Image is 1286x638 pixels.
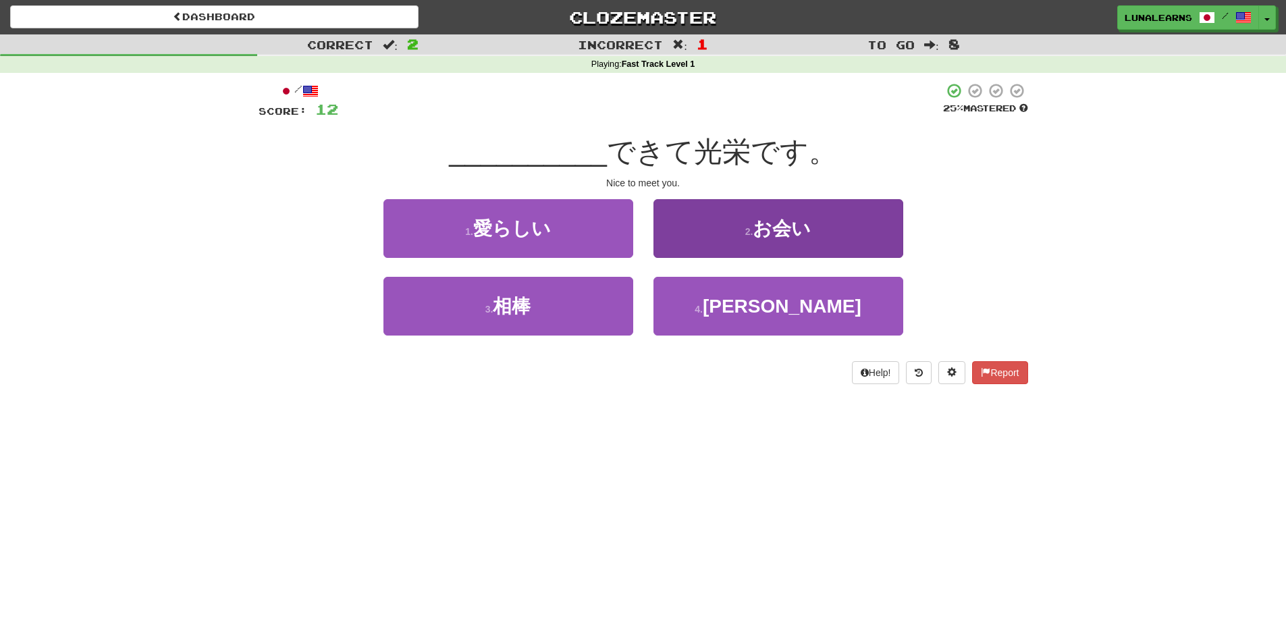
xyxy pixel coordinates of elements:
[1117,5,1259,30] a: LunaLearns /
[653,199,903,258] button: 2.お会い
[745,226,753,237] small: 2 .
[753,218,811,239] span: お会い
[383,277,633,336] button: 3.相棒
[407,36,419,52] span: 2
[852,361,900,384] button: Help!
[315,101,338,117] span: 12
[867,38,915,51] span: To go
[10,5,419,28] a: Dashboard
[906,361,932,384] button: Round history (alt+y)
[943,103,963,113] span: 25 %
[383,39,398,51] span: :
[695,304,703,315] small: 4 .
[439,5,847,29] a: Clozemaster
[622,59,695,69] strong: Fast Track Level 1
[383,199,633,258] button: 1.愛らしい
[578,38,663,51] span: Incorrect
[493,296,531,317] span: 相棒
[259,176,1028,190] div: Nice to meet you.
[449,136,607,167] span: __________
[607,136,837,167] span: できて光栄です。
[948,36,960,52] span: 8
[485,304,493,315] small: 3 .
[924,39,939,51] span: :
[697,36,708,52] span: 1
[653,277,903,336] button: 4.[PERSON_NAME]
[943,103,1028,115] div: Mastered
[465,226,473,237] small: 1 .
[473,218,551,239] span: 愛らしい
[672,39,687,51] span: :
[259,105,307,117] span: Score:
[1125,11,1192,24] span: LunaLearns
[972,361,1027,384] button: Report
[1222,11,1229,20] span: /
[259,82,338,99] div: /
[703,296,861,317] span: [PERSON_NAME]
[307,38,373,51] span: Correct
